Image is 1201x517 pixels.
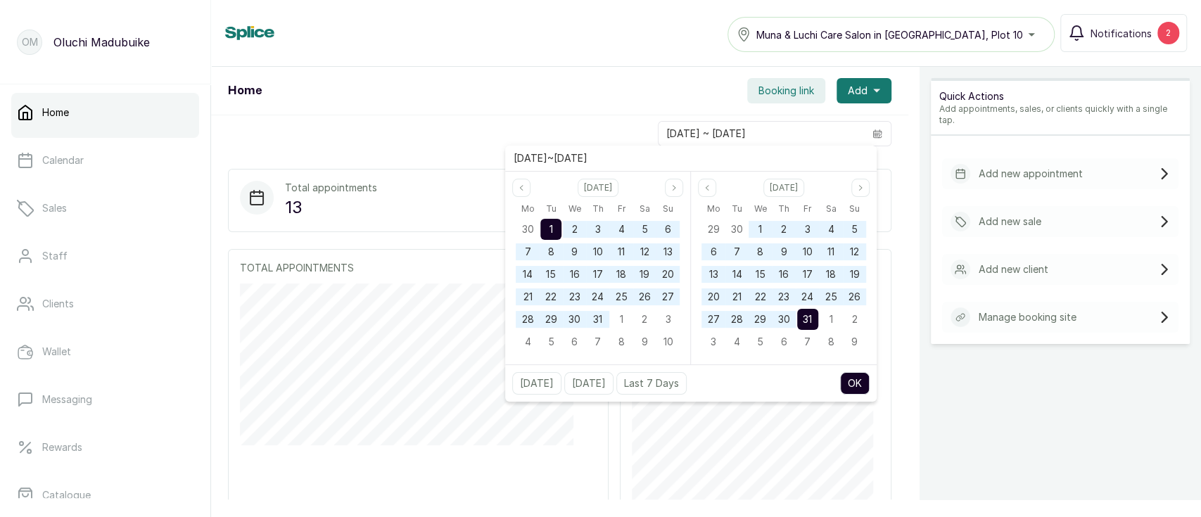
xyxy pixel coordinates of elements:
[569,268,579,280] span: 16
[725,286,749,308] div: 21 Oct 2025
[568,313,580,325] span: 30
[547,152,554,164] span: ~
[662,268,674,280] span: 20
[849,291,860,302] span: 26
[749,331,772,353] div: 05 Nov 2025
[725,241,749,263] div: 07 Oct 2025
[568,200,580,217] span: We
[701,331,725,353] div: 03 Nov 2025
[778,291,789,302] span: 23
[1060,14,1187,52] button: Notifications2
[514,152,547,164] span: [DATE]
[516,218,539,241] div: 30 Jun 2025
[571,336,578,347] span: 6
[843,241,866,263] div: 12 Oct 2025
[779,268,789,280] span: 16
[285,181,377,195] p: Total appointments
[521,223,533,235] span: 30
[665,223,671,235] span: 6
[11,428,199,467] a: Rewards
[42,249,68,263] p: Staff
[939,89,1181,103] p: Quick Actions
[546,200,557,217] span: Tu
[595,336,601,347] span: 7
[756,268,765,280] span: 15
[734,336,740,347] span: 4
[617,200,625,217] span: Fr
[939,103,1181,126] p: Add appointments, sales, or clients quickly with a single tap.
[11,380,199,419] a: Messaging
[609,200,633,218] div: Friday
[803,245,813,257] span: 10
[979,310,1076,324] p: Manage booking site
[656,331,680,353] div: 10 Aug 2025
[639,291,651,302] span: 26
[548,336,554,347] span: 5
[11,141,199,180] a: Calendar
[843,200,866,218] div: Sunday
[516,200,539,218] div: Monday
[609,331,633,353] div: 08 Aug 2025
[516,286,539,308] div: 21 Jul 2025
[701,200,725,218] div: Monday
[586,263,609,286] div: 17 Jul 2025
[698,179,716,197] button: Previous month
[42,201,67,215] p: Sales
[516,200,680,353] div: Jul 2025
[240,261,597,275] p: TOTAL APPOINTMENTS
[837,78,891,103] button: Add
[796,200,819,218] div: Friday
[851,223,858,235] span: 5
[796,241,819,263] div: 10 Oct 2025
[701,200,866,353] div: Oct 2025
[840,372,870,395] button: OK
[563,308,586,331] div: 30 Jul 2025
[732,291,742,302] span: 21
[516,241,539,263] div: 07 Jul 2025
[11,332,199,371] a: Wallet
[703,184,711,192] svg: page previous
[843,308,866,331] div: 02 Nov 2025
[796,308,819,331] div: 31 Oct 2025
[830,313,833,325] span: 1
[758,223,762,235] span: 1
[1091,26,1152,41] span: Notifications
[609,263,633,286] div: 18 Jul 2025
[656,263,680,286] div: 20 Jul 2025
[53,34,150,51] p: Oluchi Madubuike
[633,263,656,286] div: 19 Jul 2025
[609,241,633,263] div: 11 Jul 2025
[593,268,603,280] span: 17
[772,218,795,241] div: 02 Oct 2025
[586,218,609,241] div: 03 Jul 2025
[42,106,69,120] p: Home
[756,27,1023,42] span: Muna & Luchi Care Salon in [GEOGRAPHIC_DATA], Plot 10
[803,200,811,217] span: Fr
[663,200,673,217] span: Su
[801,291,813,302] span: 24
[725,308,749,331] div: 28 Oct 2025
[656,218,680,241] div: 06 Jul 2025
[640,268,649,280] span: 19
[725,218,749,241] div: 30 Sep 2025
[11,284,199,324] a: Clients
[670,184,678,192] svg: page next
[633,308,656,331] div: 02 Aug 2025
[523,268,533,280] span: 14
[701,286,725,308] div: 20 Oct 2025
[540,331,563,353] div: 05 Aug 2025
[571,245,578,257] span: 9
[826,200,837,217] span: Sa
[796,331,819,353] div: 07 Nov 2025
[731,223,743,235] span: 30
[819,241,842,263] div: 11 Oct 2025
[754,200,767,217] span: We
[517,184,526,192] svg: page previous
[563,331,586,353] div: 06 Aug 2025
[725,200,749,218] div: Tuesday
[540,241,563,263] div: 08 Jul 2025
[512,372,561,395] button: [DATE]
[563,218,586,241] div: 02 Jul 2025
[633,200,656,218] div: Saturday
[781,336,787,347] span: 6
